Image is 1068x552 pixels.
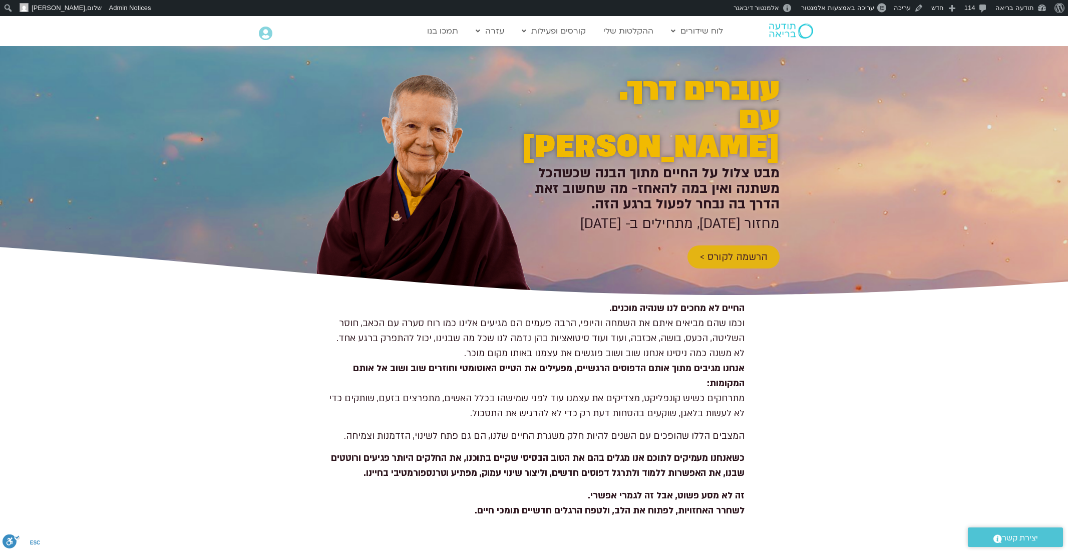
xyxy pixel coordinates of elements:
span: יצירת קשר [1002,531,1038,545]
h2: עוברים דרך. עם [PERSON_NAME] [514,76,780,161]
p: המצבים הללו שהופכים עם השנים להיות חלק משגרת החיים שלנו, הם גם פתח לשינוי, הזדמנות וצמיחה. [324,429,745,444]
strong: זה לא מסע פשוט, אבל זה לגמרי אפשרי. לשחרר האחזויות, לפתוח את הלב, ולטפח הרגלים חדשיים תומכי חיים. [475,489,745,517]
a: ההקלטות שלי [598,22,658,41]
span: [PERSON_NAME] [32,4,85,12]
span: עריכה באמצעות אלמנטור [801,4,874,12]
a: עזרה [471,22,509,41]
h2: מבט צלול על החיים מתוך הבנה שכשהכל משתנה ואין במה להאחז- מה שחשוב זאת הדרך בה נבחר לפעול ברגע הזה. [514,165,780,212]
h2: מחזור [DATE], מתחילים ב- [DATE] [514,216,780,231]
strong: החיים לא מחכים לנו שנהיה מוכנים. [609,302,745,315]
strong: אנחנו מגיבים מתוך אותם הדפוסים הרגשיים, מפעילים את הטייס האוטומטי וחוזרים שוב ושוב אל אותם המקומות: [353,362,745,390]
p: וכמו שהם מביאים איתם את השמחה והיופי, הרבה פעמים הם מגיעים אלינו כמו רוח סערה עם הכאב, חוסר השליט... [324,301,745,421]
span: הרשמה לקורס > [699,251,768,262]
img: תודעה בריאה [769,24,813,39]
a: יצירת קשר [968,527,1063,547]
a: תמכו בנו [422,22,463,41]
a: קורסים ופעילות [517,22,591,41]
a: הרשמה לקורס > [687,245,780,268]
a: לוח שידורים [666,22,728,41]
strong: כשאנחנו מעמיקים לתוכם אנו מגלים בהם את הטוב הבסיסי שקיים בתוכנו, את החלקים היותר פגיעים ורוטטים ש... [331,452,745,479]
